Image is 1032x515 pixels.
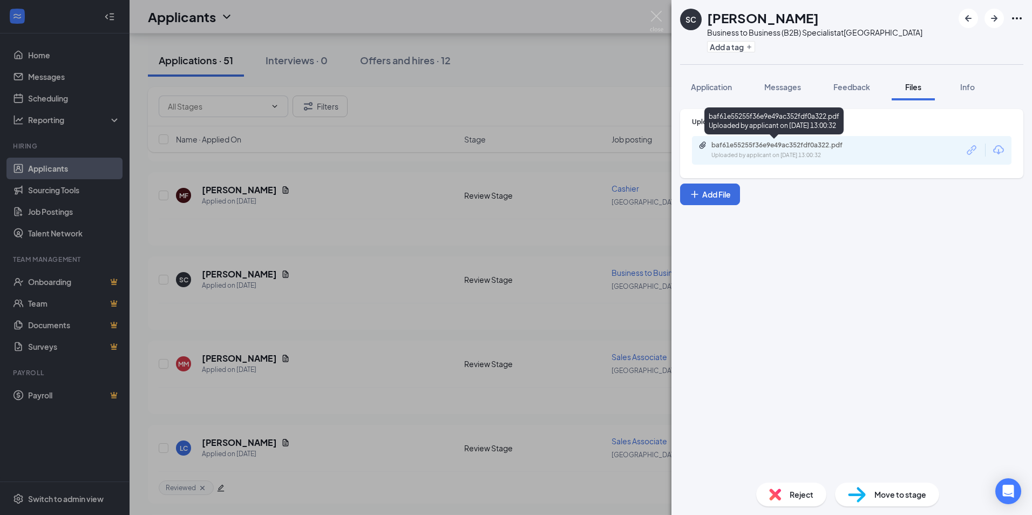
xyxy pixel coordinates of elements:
[698,141,873,160] a: Paperclipbaf61e55255f36e9e49ac352fdf0a322.pdfUploaded by applicant on [DATE] 13:00:32
[680,184,740,205] button: Add FilePlus
[685,14,696,25] div: SC
[988,12,1001,25] svg: ArrowRight
[764,82,801,92] span: Messages
[790,489,813,500] span: Reject
[707,27,922,38] div: Business to Business (B2B) Specialist at [GEOGRAPHIC_DATA]
[711,151,873,160] div: Uploaded by applicant on [DATE] 13:00:32
[746,44,752,50] svg: Plus
[689,189,700,200] svg: Plus
[874,489,926,500] span: Move to stage
[965,143,979,157] svg: Link
[1010,12,1023,25] svg: Ellipses
[692,117,1011,126] div: Upload Resume
[992,144,1005,157] svg: Download
[707,9,819,27] h1: [PERSON_NAME]
[698,141,707,150] svg: Paperclip
[960,82,975,92] span: Info
[995,478,1021,504] div: Open Intercom Messenger
[707,41,755,52] button: PlusAdd a tag
[959,9,978,28] button: ArrowLeftNew
[691,82,732,92] span: Application
[711,141,863,150] div: baf61e55255f36e9e49ac352fdf0a322.pdf
[833,82,870,92] span: Feedback
[704,107,844,134] div: baf61e55255f36e9e49ac352fdf0a322.pdf Uploaded by applicant on [DATE] 13:00:32
[962,12,975,25] svg: ArrowLeftNew
[905,82,921,92] span: Files
[985,9,1004,28] button: ArrowRight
